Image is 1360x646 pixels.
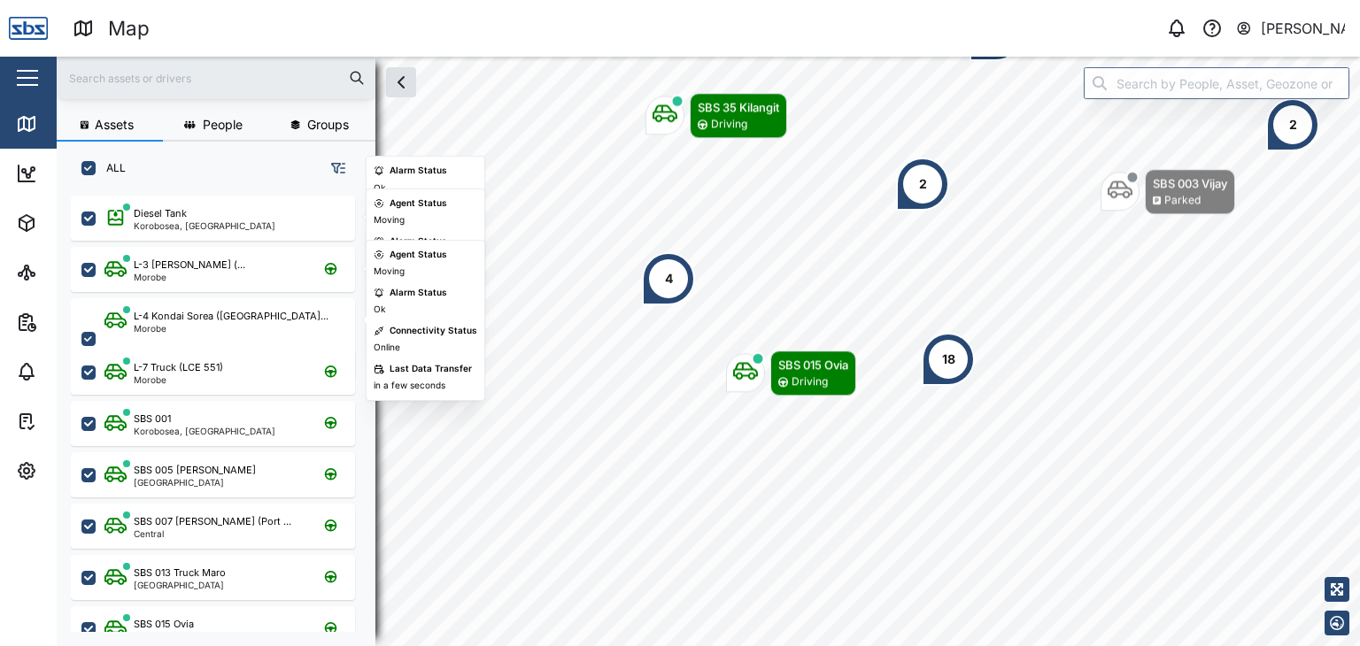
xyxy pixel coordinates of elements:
div: [PERSON_NAME] [1261,18,1346,40]
span: Assets [95,119,134,131]
div: Last Data Transfer [390,362,472,376]
div: Map marker [922,333,975,386]
div: L-3 [PERSON_NAME] (... [134,258,245,273]
div: SBS 013 Truck Maro [134,565,226,581]
div: Dashboard [46,164,126,183]
div: Reports [46,312,106,332]
div: Agent Status [390,248,447,262]
div: [GEOGRAPHIC_DATA] [134,478,256,487]
div: Map [108,13,150,44]
div: Settings [46,461,109,481]
div: Tasks [46,411,95,431]
div: SBS 001 [134,411,171,427]
div: Driving [711,116,747,133]
div: Diesel Tank [134,206,187,221]
span: Groups [307,119,349,131]
div: [GEOGRAPHIC_DATA] [134,581,226,589]
div: Korobosea, [GEOGRAPHIC_DATA] [134,221,275,230]
div: Driving [792,373,828,390]
div: SBS 005 [PERSON_NAME] [134,463,256,478]
div: Map marker [896,158,949,211]
div: L-4 Kondai Sorea ([GEOGRAPHIC_DATA]... [134,309,328,324]
div: Map marker [726,350,856,396]
canvas: Map [57,57,1360,646]
img: Main Logo [9,9,48,48]
div: Ok [374,181,385,196]
label: ALL [96,161,126,175]
div: Sites [46,263,89,282]
div: Morobe [134,273,245,281]
div: Morobe [134,324,328,333]
div: Map marker [645,93,787,138]
div: Connectivity Status [390,324,477,338]
div: Map marker [1101,169,1235,214]
div: Assets [46,213,101,233]
input: Search assets or drivers [67,65,365,91]
div: Alarm Status [390,164,447,178]
div: Map [46,114,86,134]
span: People [203,119,243,131]
div: Ok [374,303,385,317]
div: Alarm Status [390,286,447,300]
div: Agent Status [390,196,447,211]
div: SBS 015 Ovia [134,617,194,632]
div: Map marker [1266,98,1319,151]
div: 2 [1289,115,1297,135]
div: Online [374,341,400,355]
div: L-7 Truck (LCE 551) [134,360,223,375]
div: 18 [942,350,955,369]
div: grid [71,189,375,632]
div: Parked [1164,192,1201,209]
div: Moving [374,213,405,227]
div: SBS 003 Vijay [1153,174,1227,192]
div: in a few seconds [374,379,445,393]
div: 4 [665,269,673,288]
div: SBS 35 Kilangit [698,98,779,116]
input: Search by People, Asset, Geozone or Place [1084,67,1349,99]
div: Moving [374,265,405,279]
div: Alarm Status [390,235,447,249]
div: SBS 015 Ovia [778,356,848,373]
div: 2 [919,174,927,194]
button: [PERSON_NAME] [1235,16,1346,41]
div: SBS 007 [PERSON_NAME] (Port ... [134,514,291,529]
div: Central [134,529,291,538]
div: Morobe [134,375,223,384]
div: Map marker [642,252,695,305]
div: Alarms [46,362,101,381]
div: Korobosea, [GEOGRAPHIC_DATA] [134,427,275,435]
